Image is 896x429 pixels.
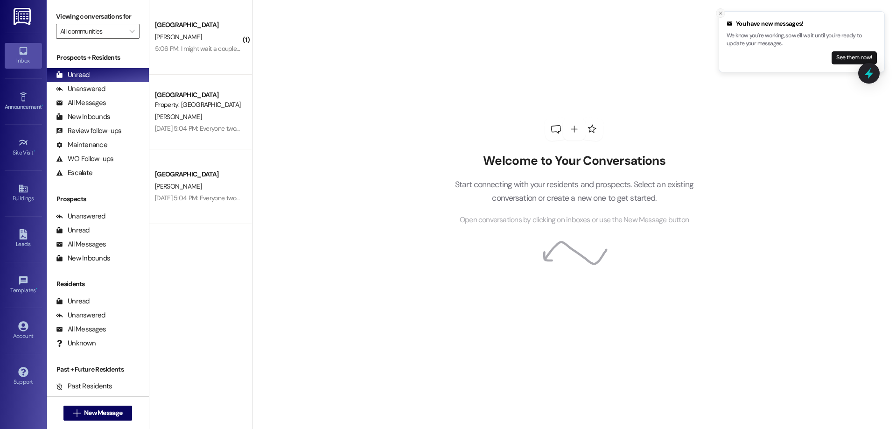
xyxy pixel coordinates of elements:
[34,148,35,155] span: •
[56,225,90,235] div: Unread
[5,318,42,344] a: Account
[42,102,43,109] span: •
[56,338,96,348] div: Unknown
[5,135,42,160] a: Site Visit •
[56,70,90,80] div: Unread
[47,365,149,374] div: Past + Future Residents
[56,168,92,178] div: Escalate
[56,126,121,136] div: Review follow-ups
[73,409,80,417] i: 
[832,51,877,64] button: See them now!
[47,53,149,63] div: Prospects + Residents
[56,253,110,263] div: New Inbounds
[56,211,105,221] div: Unanswered
[84,408,122,418] span: New Message
[155,100,241,110] div: Property: [GEOGRAPHIC_DATA]
[5,364,42,389] a: Support
[47,279,149,289] div: Residents
[63,406,133,421] button: New Message
[460,214,689,226] span: Open conversations by clicking on inboxes or use the New Message button
[56,324,106,334] div: All Messages
[155,90,241,100] div: [GEOGRAPHIC_DATA]
[5,226,42,252] a: Leads
[155,182,202,190] span: [PERSON_NAME]
[5,273,42,298] a: Templates •
[56,9,140,24] label: Viewing conversations for
[56,310,105,320] div: Unanswered
[56,112,110,122] div: New Inbounds
[155,169,241,179] div: [GEOGRAPHIC_DATA]
[47,194,149,204] div: Prospects
[36,286,37,292] span: •
[56,296,90,306] div: Unread
[155,44,377,53] div: 5:06 PM: I might wait a couple of weeks to apply for winter semester and add Mia
[155,20,241,30] div: [GEOGRAPHIC_DATA]
[129,28,134,35] i: 
[56,381,112,391] div: Past Residents
[5,181,42,206] a: Buildings
[727,19,877,28] div: You have new messages!
[441,154,707,169] h2: Welcome to Your Conversations
[56,140,107,150] div: Maintenance
[5,43,42,68] a: Inbox
[56,84,105,94] div: Unanswered
[56,239,106,249] div: All Messages
[155,33,202,41] span: [PERSON_NAME]
[716,8,725,18] button: Close toast
[155,113,202,121] span: [PERSON_NAME]
[60,24,125,39] input: All communities
[14,8,33,25] img: ResiDesk Logo
[56,98,106,108] div: All Messages
[727,32,877,48] p: We know you're working, so we'll wait until you're ready to update your messages.
[56,154,113,164] div: WO Follow-ups
[441,178,707,204] p: Start connecting with your residents and prospects. Select an existing conversation or create a n...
